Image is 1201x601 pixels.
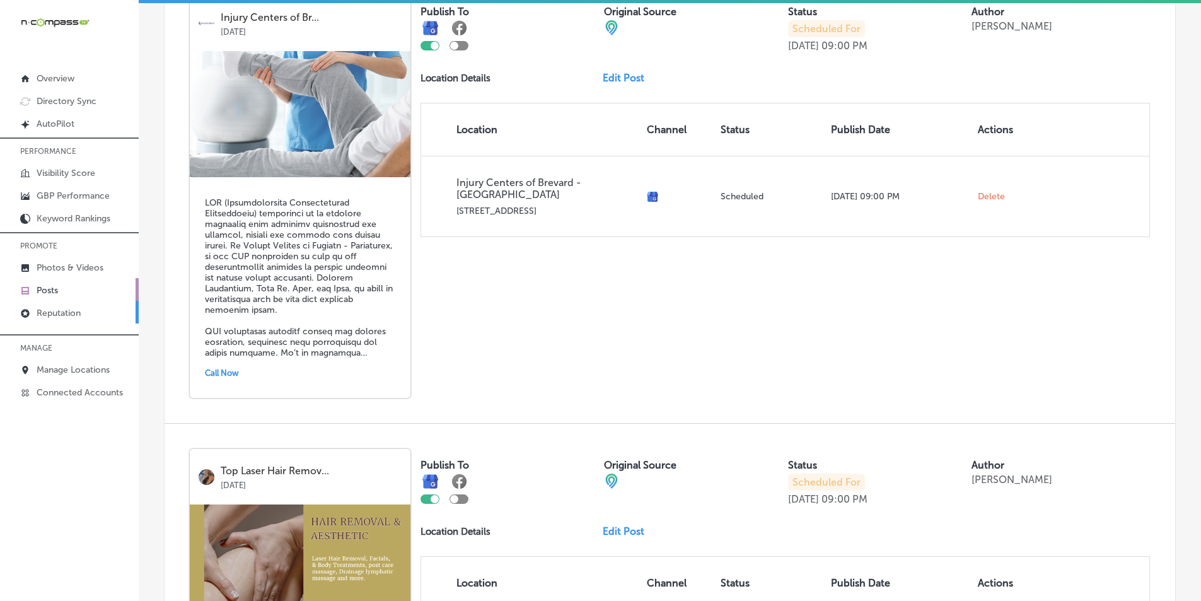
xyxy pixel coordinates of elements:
label: Status [788,459,817,471]
a: Edit Post [603,525,654,537]
p: GBP Performance [37,190,110,201]
p: Scheduled For [788,474,865,491]
p: 09:00 PM [821,493,867,505]
img: cff95b6a-b68d-4d35-a88a-bb0a6b3ba7f8InjuryCentersofBrevard-131.png [190,51,410,177]
label: Author [972,6,1004,18]
p: AutoPilot [37,119,74,129]
label: Publish To [421,6,469,18]
label: Status [788,6,817,18]
th: Actions [973,103,1031,156]
p: Top Laser Hair Remov... [221,465,402,477]
label: Original Source [604,459,676,471]
p: Location Details [421,526,490,537]
p: Manage Locations [37,365,110,375]
p: [PERSON_NAME] [972,20,1052,32]
img: cba84b02adce74ede1fb4a8549a95eca.png [604,20,619,35]
p: Overview [37,73,74,84]
img: logo [199,16,214,32]
p: Directory Sync [37,96,96,107]
th: Location [421,103,642,156]
label: Publish To [421,459,469,471]
p: Keyword Rankings [37,213,110,224]
th: Publish Date [826,103,973,156]
p: Photos & Videos [37,262,103,273]
th: Channel [642,103,716,156]
p: Injury Centers of Brevard - [GEOGRAPHIC_DATA] [456,177,637,201]
img: 660ab0bf-5cc7-4cb8-ba1c-48b5ae0f18e60NCTV_CLogo_TV_Black_-500x88.png [20,16,90,28]
p: Location Details [421,73,490,84]
p: 09:00 PM [821,40,867,52]
label: Author [972,459,1004,471]
h5: LOR (Ipsumdolorsita Consecteturad Elitseddoeiu) temporinci ut la etdolore magnaaliq enim adminimv... [205,197,395,358]
p: [PERSON_NAME] [972,474,1052,486]
p: [DATE] [788,40,819,52]
p: Posts [37,285,58,296]
p: Connected Accounts [37,387,123,398]
p: [DATE] 09:00 PM [831,191,968,202]
p: [DATE] [788,493,819,505]
p: Injury Centers of Br... [221,12,402,23]
th: Status [716,103,826,156]
img: cba84b02adce74ede1fb4a8549a95eca.png [604,474,619,489]
p: Scheduled For [788,20,865,37]
p: [STREET_ADDRESS] [456,206,637,216]
label: Original Source [604,6,676,18]
p: [DATE] [221,23,402,37]
p: Visibility Score [37,168,95,178]
p: Scheduled [721,191,821,202]
p: [DATE] [221,477,402,490]
a: Edit Post [603,72,654,84]
p: Reputation [37,308,81,318]
img: logo [199,469,214,485]
span: Delete [978,191,1005,202]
